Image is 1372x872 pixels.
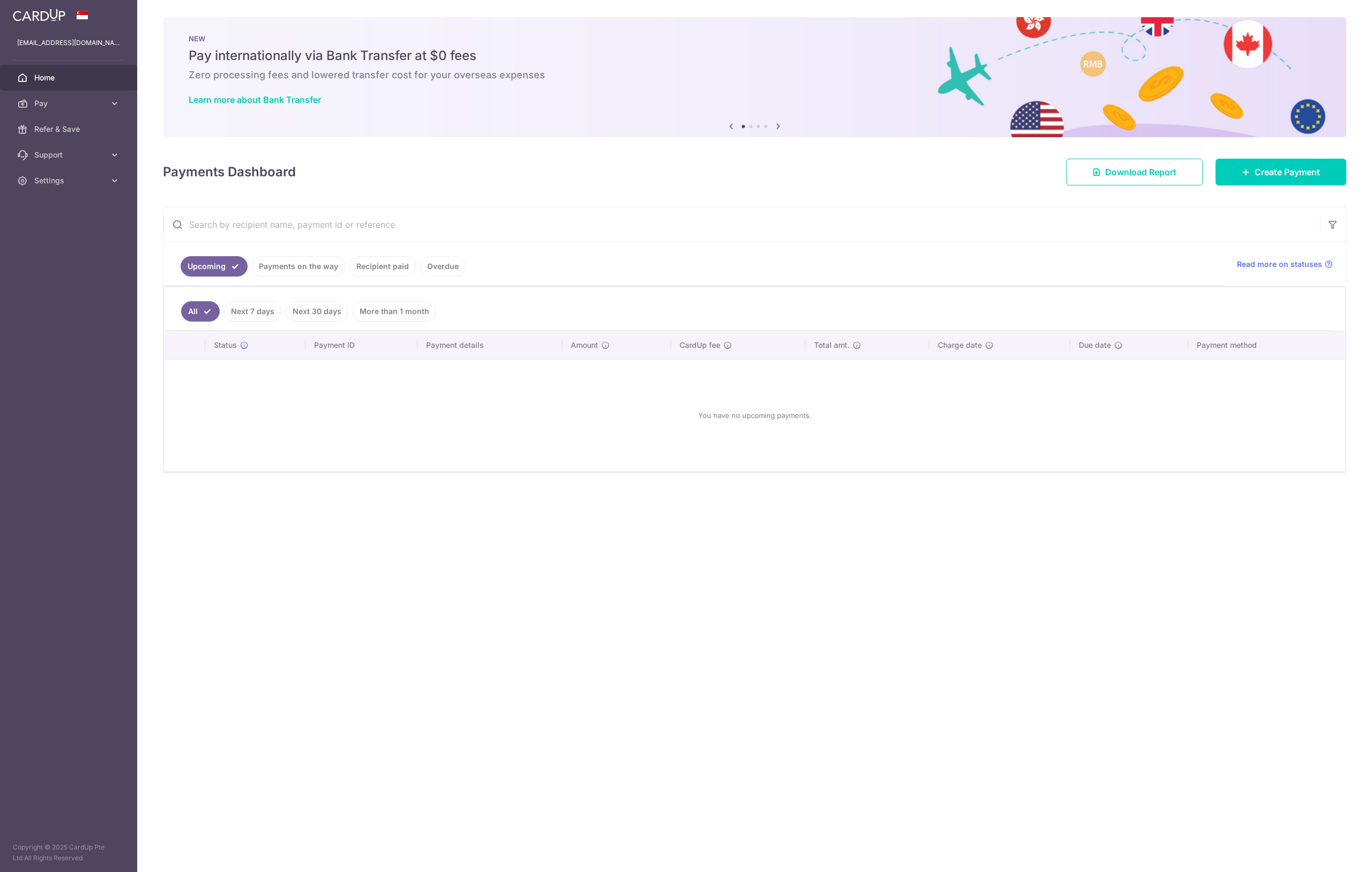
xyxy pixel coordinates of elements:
span: Home [34,72,105,83]
th: Payment details [417,331,562,359]
input: Search by recipient name, payment id or reference [163,207,1320,242]
a: Overdue [420,256,466,277]
a: Create Payment [1216,159,1346,185]
span: Status [214,340,237,351]
span: Due date [1079,340,1111,351]
a: Next 7 days [224,301,281,322]
p: [EMAIL_ADDRESS][DOMAIN_NAME] [17,38,120,48]
div: You have no upcoming payments. [177,368,1332,463]
a: Download Report [1066,159,1203,185]
p: NEW [189,34,1321,43]
span: Support [34,150,105,160]
a: Recipient paid [349,256,416,277]
span: Total amt. [814,340,849,351]
span: Pay [34,98,105,109]
th: Payment method [1188,331,1345,359]
img: Bank transfer banner [163,17,1346,137]
h6: Zero processing fees and lowered transfer cost for your overseas expenses [189,69,1321,81]
span: Read more on statuses [1237,259,1322,270]
span: CardUp fee [680,340,720,351]
span: Amount [571,340,598,351]
a: Read more on statuses [1237,259,1333,270]
span: Create Payment [1255,166,1320,178]
span: Charge date [938,340,982,351]
img: CardUp [13,9,65,21]
a: Learn more about Bank Transfer [189,94,321,105]
a: More than 1 month [353,301,436,322]
h4: Payments Dashboard [163,162,296,182]
span: Settings [34,175,105,186]
th: Payment ID [305,331,417,359]
span: Refer & Save [34,124,105,135]
h5: Pay internationally via Bank Transfer at $0 fees [189,47,1321,64]
span: Download Report [1105,166,1176,178]
a: Upcoming [181,256,248,277]
a: Next 30 days [286,301,348,322]
a: All [181,301,220,322]
a: Payments on the way [252,256,345,277]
